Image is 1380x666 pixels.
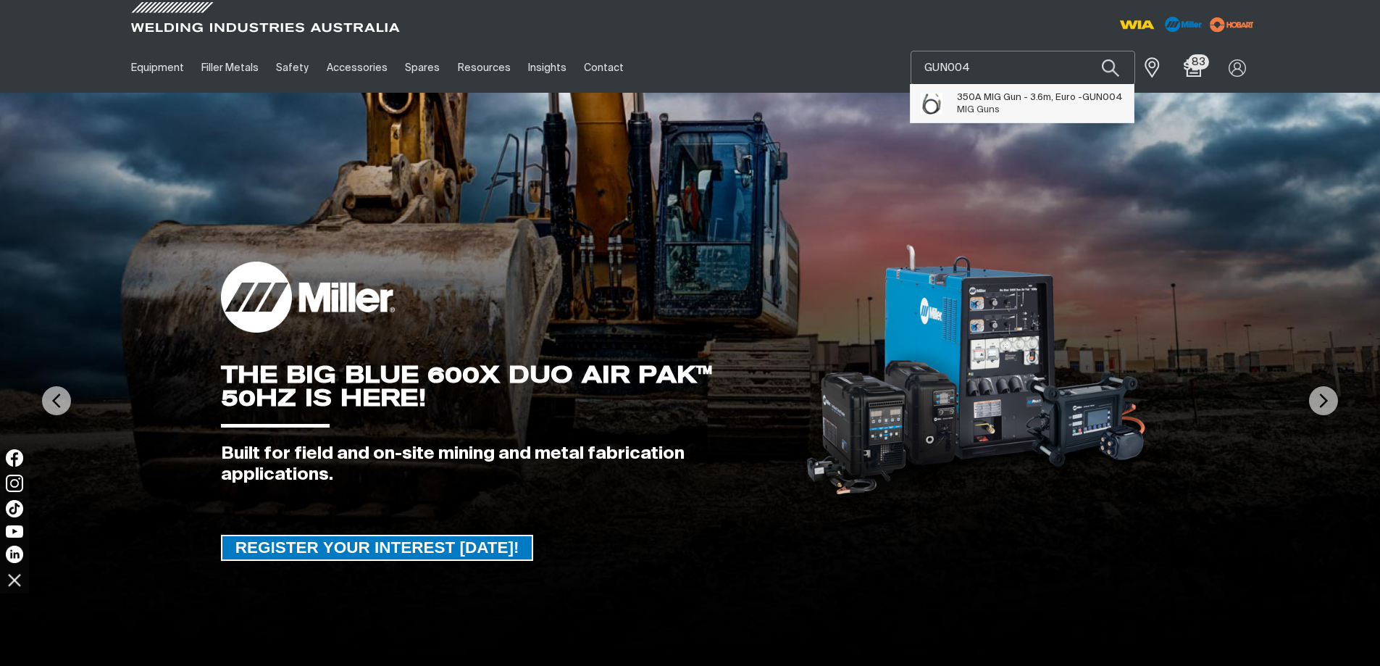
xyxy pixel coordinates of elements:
ul: Suggestions [911,84,1134,122]
a: Contact [575,43,632,93]
button: Search products [1086,51,1135,85]
img: miller [1205,14,1258,36]
img: TikTok [6,500,23,517]
img: hide socials [2,567,27,592]
a: Accessories [318,43,396,93]
input: Product name or item number... [911,51,1134,84]
img: YouTube [6,525,23,538]
img: Instagram [6,475,23,492]
a: Filler Metals [193,43,267,93]
a: Resources [448,43,519,93]
div: THE BIG BLUE 600X DUO AIR PAK™ 50HZ IS HERE! [221,363,782,409]
a: Safety [267,43,317,93]
img: LinkedIn [6,546,23,563]
img: Facebook [6,449,23,467]
span: GUN004 [1082,93,1123,102]
div: Built for field and on-site mining and metal fabrication applications. [221,444,782,486]
span: 350A MIG Gun - 3.6m, Euro - [957,91,1123,104]
a: REGISTER YOUR INTEREST TODAY! [221,535,534,561]
a: Spares [396,43,448,93]
span: REGISTER YOUR INTEREST [DATE]! [222,535,532,561]
a: Insights [519,43,575,93]
nav: Main [122,43,974,93]
span: MIG Guns [957,105,1000,115]
img: PrevArrow [42,386,71,415]
img: NextArrow [1309,386,1338,415]
a: Equipment [122,43,193,93]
